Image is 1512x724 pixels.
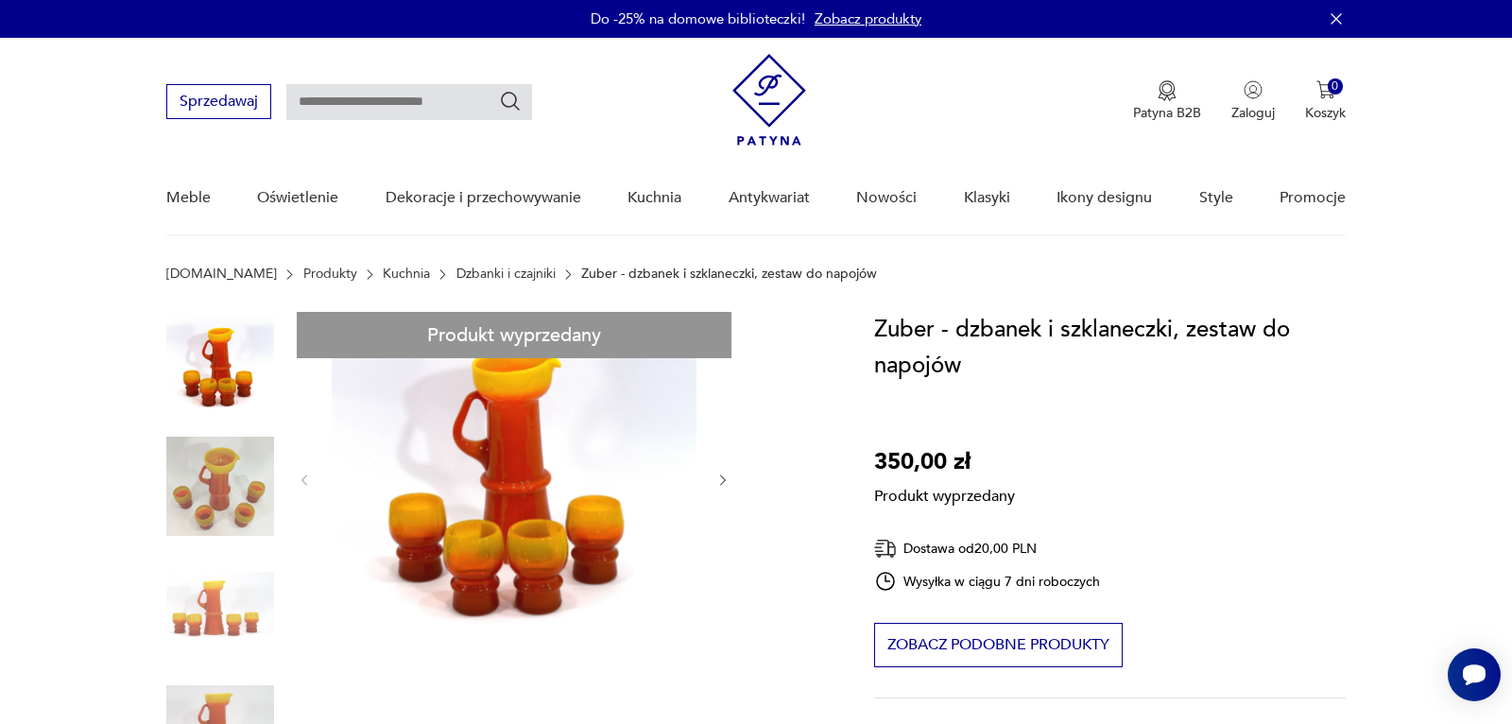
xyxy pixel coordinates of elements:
a: Dzbanki i czajniki [456,267,556,282]
a: Dekoracje i przechowywanie [386,162,581,234]
a: Meble [166,162,211,234]
img: Patyna - sklep z meblami i dekoracjami vintage [732,54,806,146]
div: 0 [1328,78,1344,95]
div: Wysyłka w ciągu 7 dni roboczych [874,570,1101,593]
button: Zobacz podobne produkty [874,623,1123,667]
a: Antykwariat [729,162,810,234]
iframe: Smartsupp widget button [1448,648,1501,701]
h1: Zuber - dzbanek i szklaneczki, zestaw do napojów [874,312,1346,384]
a: Ikony designu [1057,162,1152,234]
a: Klasyki [964,162,1010,234]
img: Ikona medalu [1158,80,1177,101]
a: Sprzedawaj [166,96,271,110]
a: Produkty [303,267,357,282]
p: Zuber - dzbanek i szklaneczki, zestaw do napojów [581,267,877,282]
button: Zaloguj [1231,80,1275,122]
p: Patyna B2B [1133,104,1201,122]
button: Patyna B2B [1133,80,1201,122]
img: Ikona dostawy [874,537,897,560]
a: Oświetlenie [257,162,338,234]
a: Ikona medaluPatyna B2B [1133,80,1201,122]
a: Style [1199,162,1233,234]
a: Kuchnia [627,162,681,234]
p: 350,00 zł [874,444,1015,480]
a: Nowości [856,162,917,234]
button: 0Koszyk [1305,80,1346,122]
a: Kuchnia [383,267,430,282]
img: Ikonka użytkownika [1244,80,1263,99]
p: Zaloguj [1231,104,1275,122]
p: Produkt wyprzedany [874,480,1015,507]
p: Do -25% na domowe biblioteczki! [591,9,805,28]
a: [DOMAIN_NAME] [166,267,277,282]
button: Szukaj [499,90,522,112]
button: Sprzedawaj [166,84,271,119]
div: Dostawa od 20,00 PLN [874,537,1101,560]
a: Zobacz produkty [815,9,921,28]
a: Promocje [1280,162,1346,234]
img: Ikona koszyka [1316,80,1335,99]
p: Koszyk [1305,104,1346,122]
